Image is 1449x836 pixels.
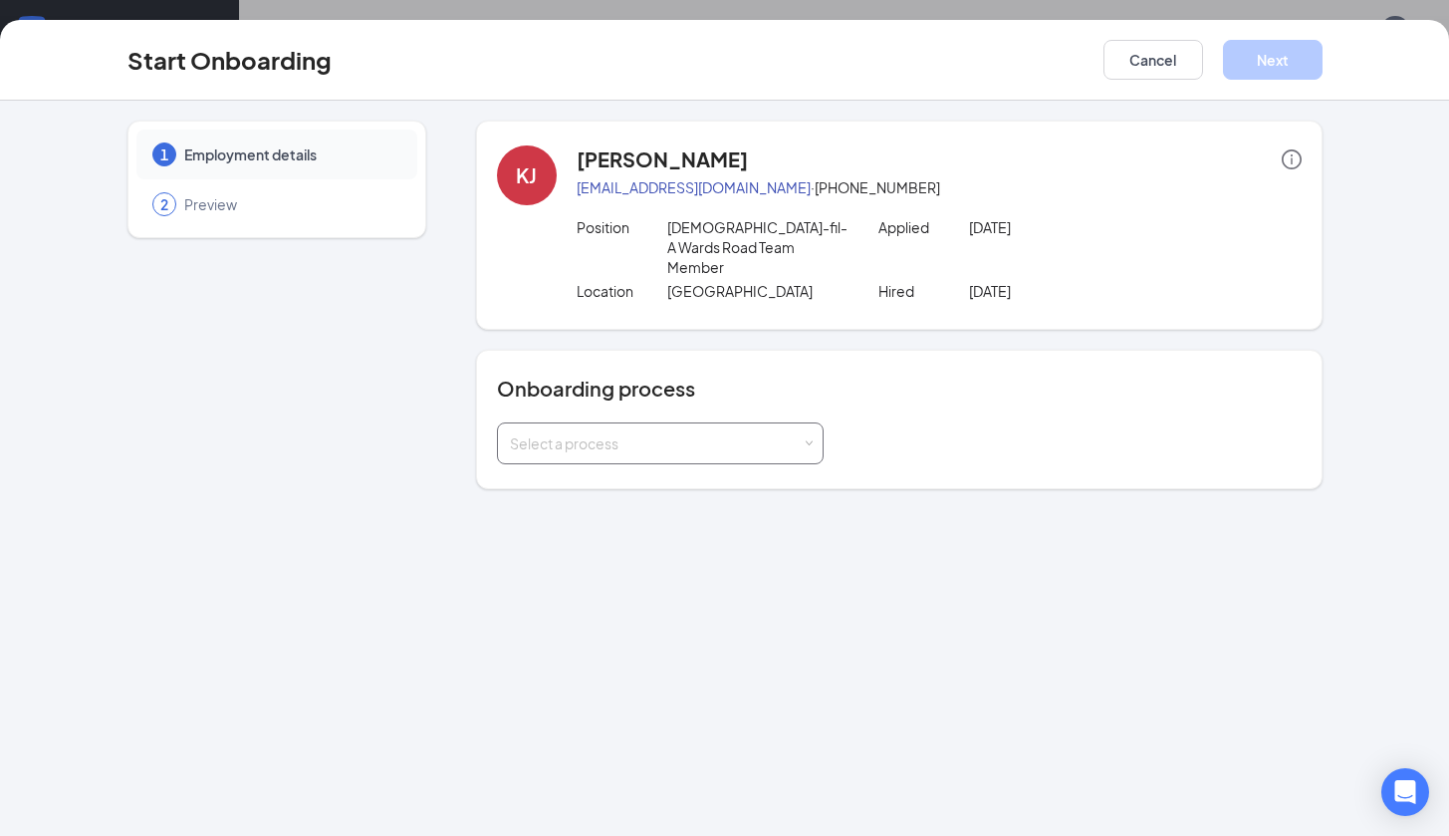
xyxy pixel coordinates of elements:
[510,433,802,453] div: Select a process
[127,43,332,77] h3: Start Onboarding
[1282,149,1302,169] span: info-circle
[878,217,969,237] p: Applied
[160,144,168,164] span: 1
[577,145,748,173] h4: [PERSON_NAME]
[577,177,1302,197] p: · [PHONE_NUMBER]
[969,281,1150,301] p: [DATE]
[497,375,1302,403] h4: Onboarding process
[1103,40,1203,80] button: Cancel
[1381,768,1429,816] div: Open Intercom Messenger
[969,217,1150,237] p: [DATE]
[577,217,667,237] p: Position
[667,217,848,277] p: [DEMOGRAPHIC_DATA]-fil-A Wards Road Team Member
[160,194,168,214] span: 2
[577,281,667,301] p: Location
[667,281,848,301] p: [GEOGRAPHIC_DATA]
[1223,40,1323,80] button: Next
[184,144,397,164] span: Employment details
[577,178,811,196] a: [EMAIL_ADDRESS][DOMAIN_NAME]
[184,194,397,214] span: Preview
[516,161,537,189] div: KJ
[878,281,969,301] p: Hired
